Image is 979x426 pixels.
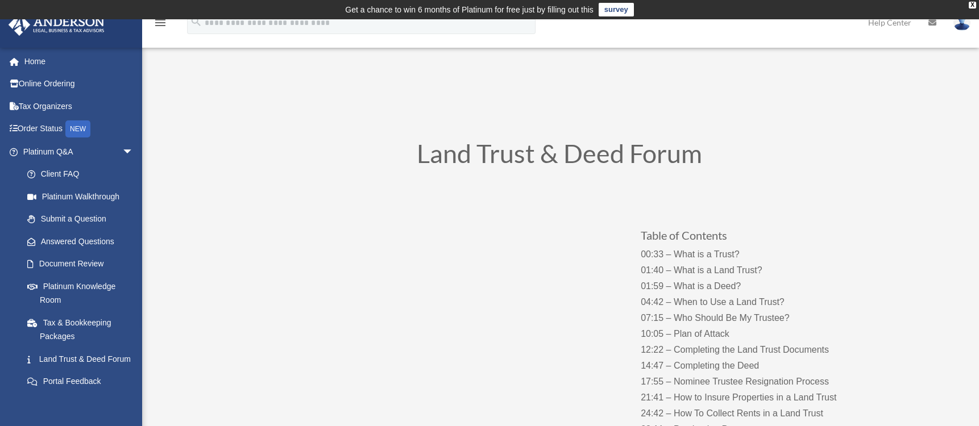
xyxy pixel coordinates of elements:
[154,16,167,30] i: menu
[16,348,145,370] a: Land Trust & Deed Forum
[16,163,151,186] a: Client FAQ
[8,140,151,163] a: Platinum Q&Aarrow_drop_down
[16,208,151,231] a: Submit a Question
[953,14,970,31] img: User Pic
[345,3,594,16] div: Get a chance to win 6 months of Platinum for free just by filling out this
[65,120,90,137] div: NEW
[16,275,151,311] a: Platinum Knowledge Room
[16,230,151,253] a: Answered Questions
[16,370,151,393] a: Portal Feedback
[122,140,145,164] span: arrow_drop_down
[16,311,151,348] a: Tax & Bookkeeping Packages
[641,229,865,247] h3: Table of Contents
[16,185,151,208] a: Platinum Walkthrough
[8,50,151,73] a: Home
[252,141,866,172] h1: Land Trust & Deed Forum
[190,15,202,28] i: search
[599,3,634,16] a: survey
[8,73,151,95] a: Online Ordering
[154,20,167,30] a: menu
[8,95,151,118] a: Tax Organizers
[969,2,976,9] div: close
[16,253,151,275] a: Document Review
[5,14,108,36] img: Anderson Advisors Platinum Portal
[8,118,151,141] a: Order StatusNEW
